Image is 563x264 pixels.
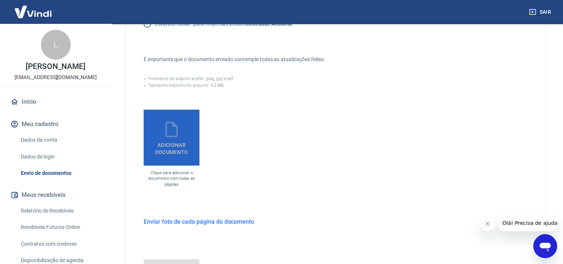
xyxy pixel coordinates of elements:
a: Dados da conta [18,132,102,148]
h6: Enviar foto de cada página do documento [144,217,254,226]
a: Envio de documentos [18,166,102,181]
p: Estatuto Social - para empresas sócias [155,20,292,28]
p: [PERSON_NAME] [26,63,85,70]
iframe: Botão para abrir a janela de mensagens [533,234,557,258]
a: Relatório de Recebíveis [18,203,102,219]
p: [EMAIL_ADDRESS][DOMAIN_NAME] [15,73,97,81]
img: Vindi [9,0,57,23]
div: L [41,30,71,60]
p: Clique para adicionar o documento com todas as páginas [144,170,199,187]
iframe: Mensagem da empresa [498,215,557,231]
p: É importante que o documento enviado contemple todas as atualizações feitas. [144,56,435,63]
label: Adicionar documento [144,110,199,166]
iframe: Fechar mensagem [480,216,495,231]
button: Meus recebíveis [9,187,102,203]
a: Contratos com credores [18,236,102,252]
strong: Sociedade Anônima [245,21,292,27]
p: Tamanho máximo do arquivo: 4,5 MB [148,82,224,89]
span: Adicionar documento [147,139,196,155]
button: Meu cadastro [9,116,102,132]
a: Recebíveis Futuros Online [18,220,102,235]
button: Sair [527,5,554,19]
a: Dados de login [18,149,102,164]
a: Início [9,94,102,110]
p: Formatos de arquivo aceito: jpeg, jpg e pdf [148,75,233,82]
span: Olá! Precisa de ajuda? [4,5,63,11]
